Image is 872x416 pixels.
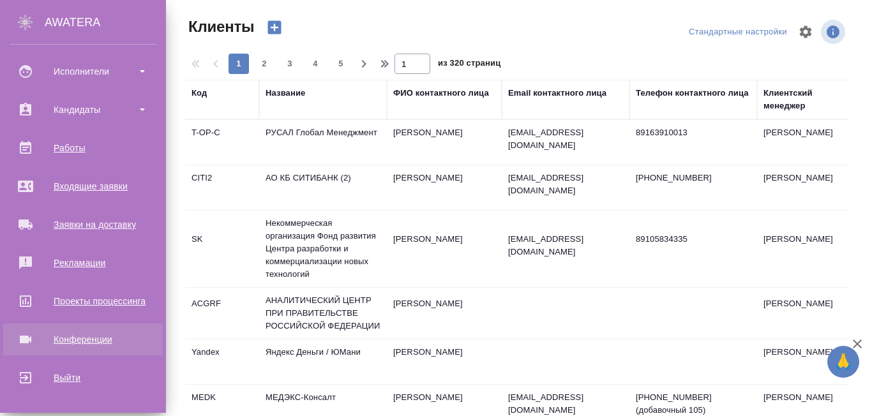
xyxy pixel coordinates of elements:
[636,87,749,100] div: Телефон контактного лица
[686,22,790,42] div: split button
[10,177,156,196] div: Входящие заявки
[508,172,623,197] p: [EMAIL_ADDRESS][DOMAIN_NAME]
[387,227,502,271] td: [PERSON_NAME]
[331,57,351,70] span: 5
[763,87,853,112] div: Клиентский менеджер
[757,291,859,336] td: [PERSON_NAME]
[821,20,848,44] span: Посмотреть информацию
[757,120,859,165] td: [PERSON_NAME]
[10,215,156,234] div: Заявки на доставку
[387,165,502,210] td: [PERSON_NAME]
[10,253,156,272] div: Рекламации
[3,132,163,164] a: Работы
[508,233,623,258] p: [EMAIL_ADDRESS][DOMAIN_NAME]
[3,362,163,394] a: Выйти
[305,54,326,74] button: 4
[45,10,166,35] div: AWATERA
[387,339,502,384] td: [PERSON_NAME]
[192,87,207,100] div: Код
[305,57,326,70] span: 4
[10,138,156,158] div: Работы
[10,330,156,349] div: Конференции
[259,17,290,38] button: Создать
[185,339,259,384] td: Yandex
[832,348,854,375] span: 🙏
[636,233,751,246] p: 89105834335
[10,100,156,119] div: Кандидаты
[266,87,305,100] div: Название
[259,120,387,165] td: РУСАЛ Глобал Менеджмент
[259,288,387,339] td: АНАЛИТИЧЕСКИЙ ЦЕНТР ПРИ ПРАВИТЕЛЬСТВЕ РОССИЙСКОЙ ФЕДЕРАЦИИ
[508,126,623,152] p: [EMAIL_ADDRESS][DOMAIN_NAME]
[254,57,274,70] span: 2
[10,368,156,387] div: Выйти
[185,165,259,210] td: CITI2
[259,211,387,287] td: Некоммерческая организация Фонд развития Центра разработки и коммерциализации новых технологий
[3,285,163,317] a: Проекты процессинга
[3,323,163,355] a: Конференции
[757,339,859,384] td: [PERSON_NAME]
[331,54,351,74] button: 5
[3,209,163,241] a: Заявки на доставку
[387,120,502,165] td: [PERSON_NAME]
[393,87,489,100] div: ФИО контактного лица
[3,170,163,202] a: Входящие заявки
[790,17,821,47] span: Настроить таблицу
[254,54,274,74] button: 2
[508,87,606,100] div: Email контактного лица
[259,165,387,210] td: АО КБ СИТИБАНК (2)
[10,62,156,81] div: Исполнители
[185,120,259,165] td: T-OP-C
[280,57,300,70] span: 3
[259,339,387,384] td: Яндекс Деньги / ЮМани
[636,126,751,139] p: 89163910013
[280,54,300,74] button: 3
[757,227,859,271] td: [PERSON_NAME]
[387,291,502,336] td: [PERSON_NAME]
[10,292,156,311] div: Проекты процессинга
[185,291,259,336] td: ACGRF
[3,247,163,279] a: Рекламации
[185,17,254,37] span: Клиенты
[636,172,751,184] p: [PHONE_NUMBER]
[757,165,859,210] td: [PERSON_NAME]
[185,227,259,271] td: SK
[438,56,500,74] span: из 320 страниц
[827,346,859,378] button: 🙏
